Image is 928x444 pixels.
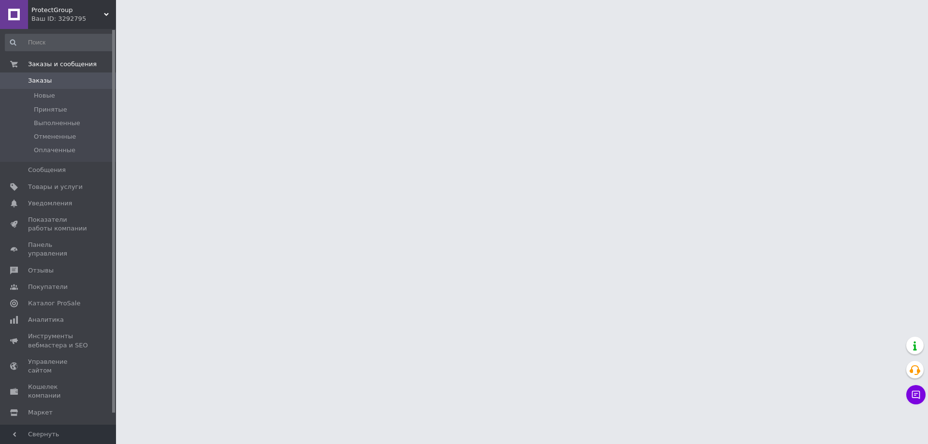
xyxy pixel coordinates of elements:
span: Отзывы [28,266,54,275]
span: Панель управления [28,241,89,258]
div: Ваш ID: 3292795 [31,14,116,23]
span: Принятые [34,105,67,114]
span: Отмененные [34,132,76,141]
input: Поиск [5,34,114,51]
span: Оплаченные [34,146,75,155]
span: ProtectGroup [31,6,104,14]
span: Каталог ProSale [28,299,80,308]
span: Инструменты вебмастера и SEO [28,332,89,349]
span: Маркет [28,408,53,417]
span: Сообщения [28,166,66,174]
span: Уведомления [28,199,72,208]
span: Показатели работы компании [28,215,89,233]
span: Выполненные [34,119,80,128]
span: Управление сайтом [28,358,89,375]
span: Заказы [28,76,52,85]
span: Новые [34,91,55,100]
button: Чат с покупателем [906,385,926,404]
span: Аналитика [28,315,64,324]
span: Покупатели [28,283,68,291]
span: Кошелек компании [28,383,89,400]
span: Товары и услуги [28,183,83,191]
span: Заказы и сообщения [28,60,97,69]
